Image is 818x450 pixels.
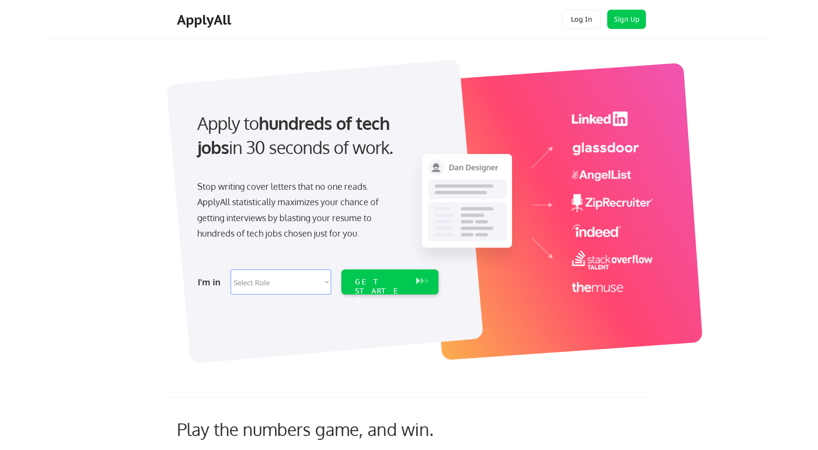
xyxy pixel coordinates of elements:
[197,111,435,160] div: Apply to in 30 seconds of work.
[177,12,234,28] div: ApplyAll
[198,274,225,290] div: I'm in
[177,419,477,439] div: Play the numbers game, and win.
[607,10,646,29] button: Sign Up
[355,277,407,305] div: GET STARTED
[197,112,394,158] strong: hundreds of tech jobs
[197,179,396,241] div: Stop writing cover letters that no one reads. ApplyAll statistically maximizes your chance of get...
[562,10,601,29] button: Log In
